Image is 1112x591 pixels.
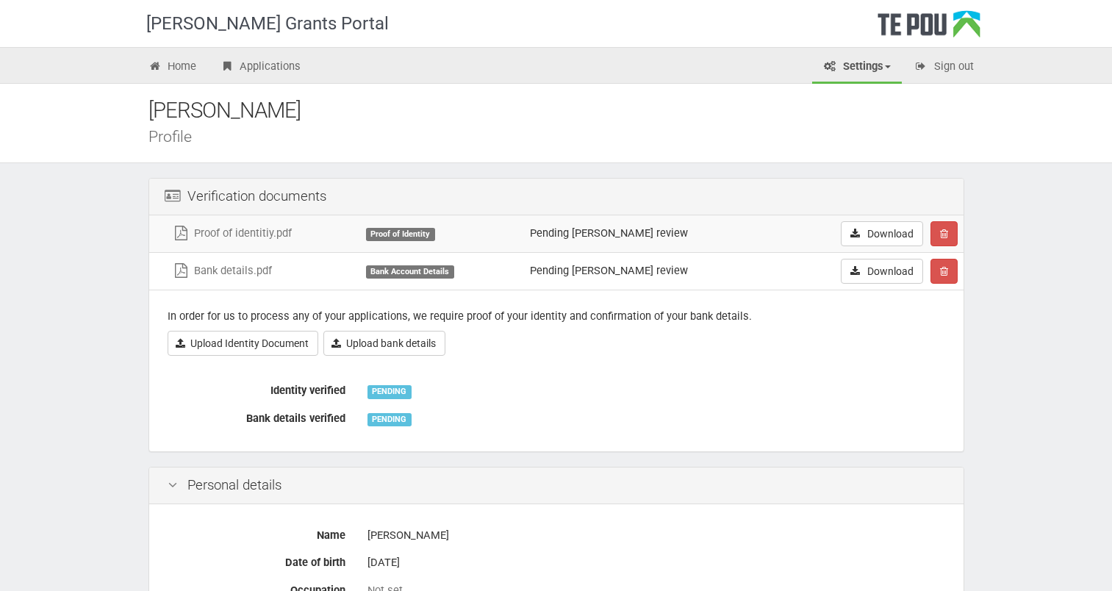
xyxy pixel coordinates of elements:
td: Pending [PERSON_NAME] review [524,252,774,290]
a: Upload Identity Document [168,331,318,356]
label: Bank details verified [157,406,356,426]
div: Personal details [149,468,964,504]
a: Proof of identitiy.pdf [172,226,292,240]
a: Download [841,259,923,284]
div: [PERSON_NAME] [367,523,945,548]
a: Settings [812,51,902,84]
div: PENDING [367,413,412,426]
p: In order for us to process any of your applications, we require proof of your identity and confir... [168,309,945,324]
label: Name [157,523,356,543]
a: Sign out [903,51,985,84]
div: Te Pou Logo [878,10,980,47]
a: Download [841,221,923,246]
div: Proof of Identity [366,228,435,241]
div: Bank Account Details [366,265,454,279]
div: Verification documents [149,179,964,215]
div: Profile [148,129,986,144]
a: Applications [209,51,312,84]
div: PENDING [367,385,412,398]
a: Upload bank details [323,331,445,356]
label: Date of birth [157,550,356,570]
a: Home [137,51,208,84]
div: [PERSON_NAME] [148,95,986,126]
td: Pending [PERSON_NAME] review [524,215,774,253]
label: Identity verified [157,378,356,398]
a: Bank details.pdf [172,264,272,277]
div: [DATE] [367,550,945,576]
